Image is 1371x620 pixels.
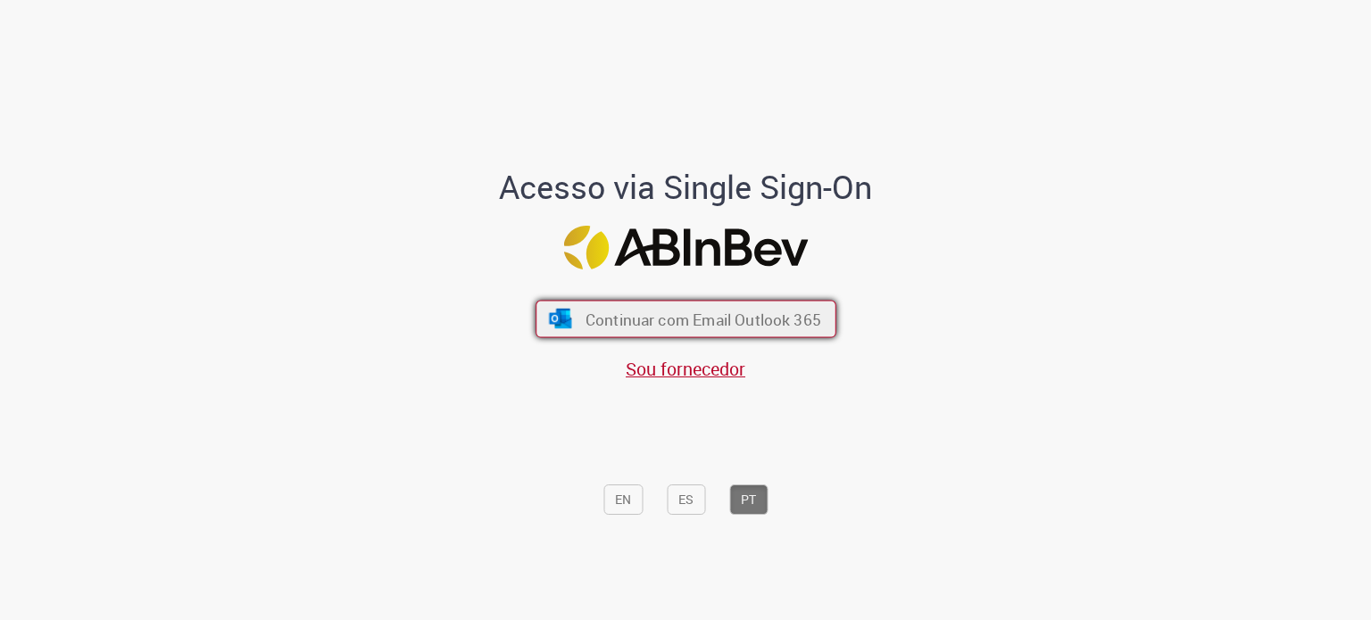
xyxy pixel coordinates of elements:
h1: Acesso via Single Sign-On [438,169,934,205]
button: ES [667,484,705,515]
button: PT [729,484,768,515]
span: Continuar com Email Outlook 365 [585,309,820,329]
button: EN [603,484,643,515]
img: Logo ABInBev [563,226,808,269]
a: Sou fornecedor [626,357,745,381]
button: ícone Azure/Microsoft 360 Continuar com Email Outlook 365 [536,301,836,338]
img: ícone Azure/Microsoft 360 [547,310,573,329]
